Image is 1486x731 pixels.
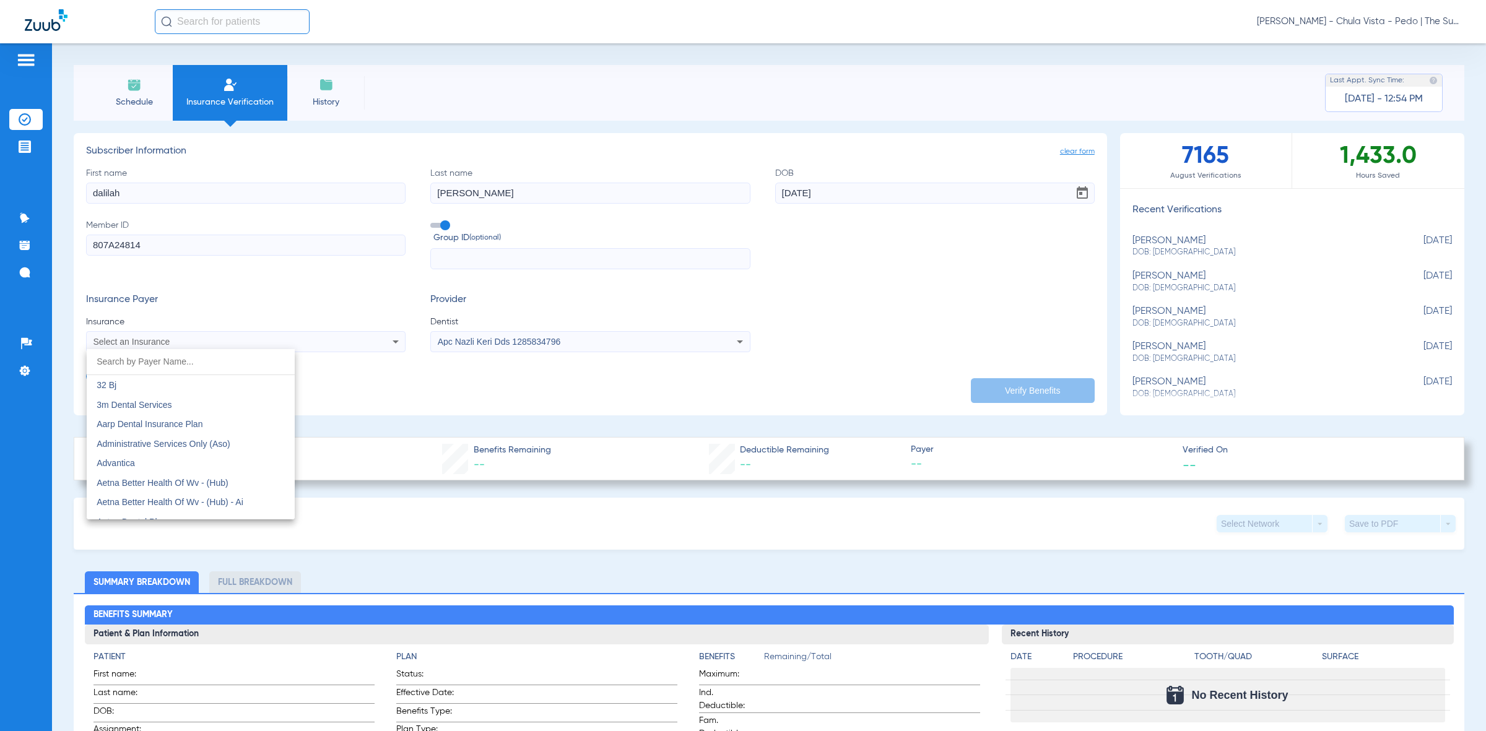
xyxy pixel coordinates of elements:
[87,349,295,374] input: dropdown search
[97,478,228,488] span: Aetna Better Health Of Wv - (Hub)
[97,419,202,429] span: Aarp Dental Insurance Plan
[97,380,116,390] span: 32 Bj
[97,439,230,449] span: Administrative Services Only (Aso)
[97,517,171,527] span: Aetna Dental Plans
[1424,672,1486,731] iframe: Chat Widget
[97,497,243,507] span: Aetna Better Health Of Wv - (Hub) - Ai
[97,458,134,468] span: Advantica
[97,400,172,410] span: 3m Dental Services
